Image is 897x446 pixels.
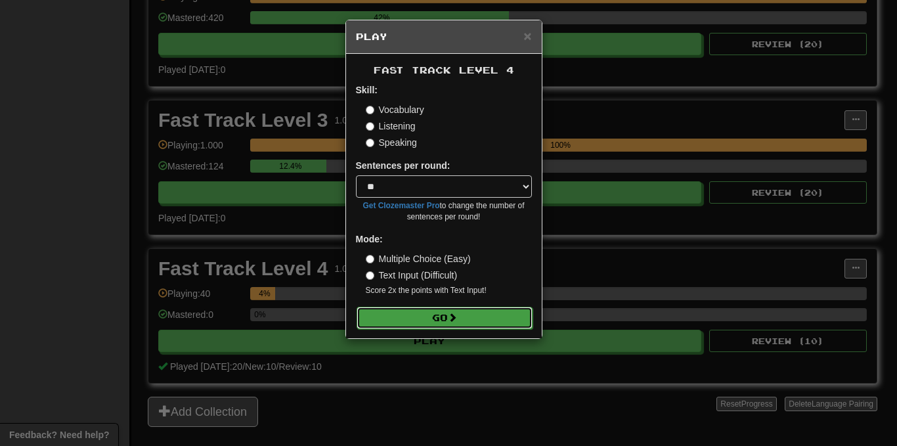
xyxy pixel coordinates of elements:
a: Get Clozemaster Pro [363,201,440,210]
button: Close [523,29,531,43]
label: Multiple Choice (Easy) [366,252,471,265]
h5: Play [356,30,532,43]
button: Go [357,307,533,329]
strong: Skill: [356,85,378,95]
span: Fast Track Level 4 [374,64,514,76]
label: Speaking [366,136,417,149]
label: Text Input (Difficult) [366,269,458,282]
small: to change the number of sentences per round! [356,200,532,223]
input: Vocabulary [366,106,374,114]
input: Listening [366,122,374,131]
input: Speaking [366,139,374,147]
strong: Mode: [356,234,383,244]
span: × [523,28,531,43]
input: Multiple Choice (Easy) [366,255,374,263]
small: Score 2x the points with Text Input ! [366,285,532,296]
label: Vocabulary [366,103,424,116]
label: Sentences per round: [356,159,450,172]
label: Listening [366,120,416,133]
input: Text Input (Difficult) [366,271,374,280]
